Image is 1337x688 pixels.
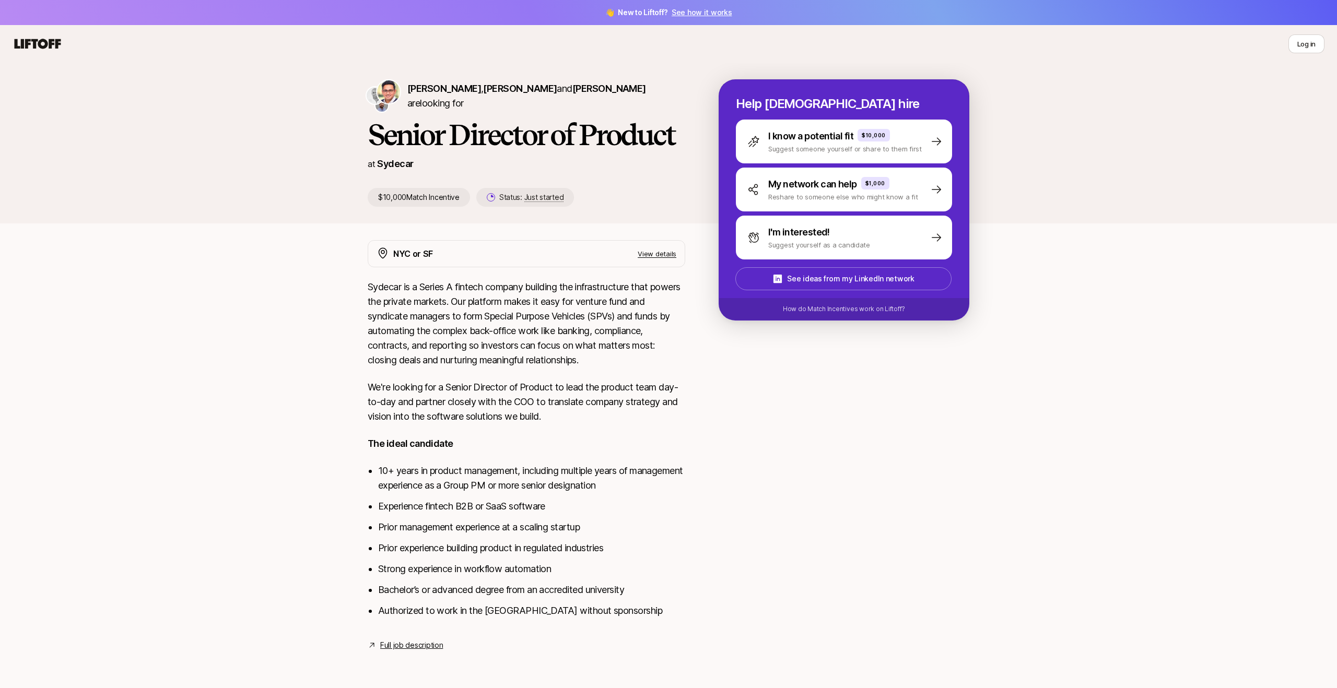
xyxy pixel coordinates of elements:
[378,541,685,555] li: Prior experience building product in regulated industries
[378,583,685,597] li: Bachelor’s or advanced degree from an accredited university
[783,304,905,314] p: How do Match Incentives work on Liftoff?
[368,157,375,171] p: at
[672,8,732,17] a: See how it works
[862,131,886,139] p: $10,000
[605,6,732,19] span: 👋 New to Liftoff?
[557,83,646,94] span: and
[368,119,685,150] h1: Senior Director of Product
[378,499,685,514] li: Experience fintech B2B or SaaS software
[367,87,383,104] img: Nik Talreja
[407,83,481,94] span: [PERSON_NAME]
[768,240,870,250] p: Suggest yourself as a candidate
[376,99,388,112] img: Adam Hill
[787,272,914,285] p: See ideas from my LinkedIn network
[378,603,685,618] li: Authorized to work in the [GEOGRAPHIC_DATA] without sponsorship
[368,280,685,367] p: Sydecar is a Series A fintech company building the infrastructure that powers the private markets...
[638,248,676,259] p: View details
[768,177,857,192] p: My network can help
[572,83,646,94] span: [PERSON_NAME]
[393,247,433,260] p: NYC or SF
[768,225,830,240] p: I'm interested!
[768,129,853,144] p: I know a potential fit
[377,158,413,169] a: Sydecar
[368,380,685,424] p: We're looking for a Senior Director of Product to lead the product team day-to-day and partner cl...
[524,193,564,202] span: Just started
[378,464,685,493] li: 10+ years in product management, including multiple years of management experience as a Group PM ...
[481,83,557,94] span: ,
[378,562,685,576] li: Strong experience in workflow automation
[483,83,557,94] span: [PERSON_NAME]
[1288,34,1324,53] button: Log in
[768,192,918,202] p: Reshare to someone else who might know a fit
[407,81,685,111] p: are looking for
[380,639,443,651] a: Full job description
[499,191,564,204] p: Status:
[865,179,885,187] p: $1,000
[736,97,952,111] p: Help [DEMOGRAPHIC_DATA] hire
[368,188,470,207] p: $10,000 Match Incentive
[377,80,400,103] img: Shriram Bhashyam
[768,144,922,154] p: Suggest someone yourself or share to them first
[378,520,685,535] li: Prior management experience at a scaling startup
[735,267,952,290] button: See ideas from my LinkedIn network
[368,438,453,449] strong: The ideal candidate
